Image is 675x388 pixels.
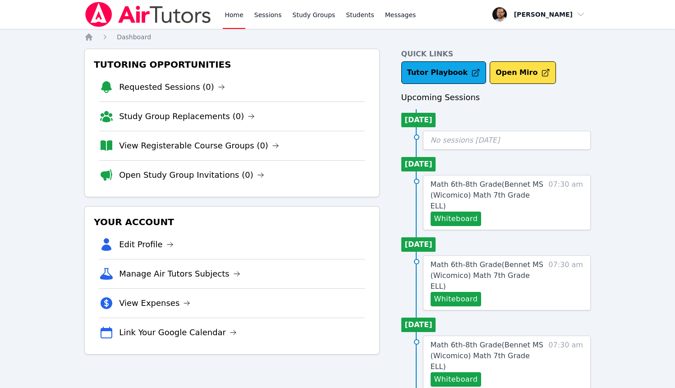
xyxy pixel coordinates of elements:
nav: Breadcrumb [84,32,591,42]
h3: Upcoming Sessions [401,91,591,104]
a: Manage Air Tutors Subjects [119,268,240,280]
li: [DATE] [401,113,436,127]
li: [DATE] [401,237,436,252]
span: 07:30 am [548,259,583,306]
button: Whiteboard [431,292,482,306]
span: No sessions [DATE] [431,136,500,144]
span: Math 6th-8th Grade ( Bennet MS (Wicomico) Math 7th Grade ELL ) [431,180,543,210]
li: [DATE] [401,157,436,171]
a: Study Group Replacements (0) [119,110,255,123]
button: Whiteboard [431,372,482,387]
a: Math 6th-8th Grade(Bennet MS (Wicomico) Math 7th Grade ELL) [431,259,545,292]
span: Math 6th-8th Grade ( Bennet MS (Wicomico) Math 7th Grade ELL ) [431,260,543,291]
a: View Expenses [119,297,190,309]
span: 07:30 am [548,340,583,387]
span: 07:30 am [548,179,583,226]
button: Whiteboard [431,212,482,226]
a: Edit Profile [119,238,174,251]
img: Air Tutors [84,2,212,27]
a: Dashboard [117,32,151,42]
a: View Registerable Course Groups (0) [119,139,279,152]
h4: Quick Links [401,49,591,60]
a: Math 6th-8th Grade(Bennet MS (Wicomico) Math 7th Grade ELL) [431,340,545,372]
span: Math 6th-8th Grade ( Bennet MS (Wicomico) Math 7th Grade ELL ) [431,341,543,371]
a: Math 6th-8th Grade(Bennet MS (Wicomico) Math 7th Grade ELL) [431,179,545,212]
a: Link Your Google Calendar [119,326,237,339]
a: Tutor Playbook [401,61,487,84]
span: Messages [385,10,416,19]
h3: Tutoring Opportunities [92,56,372,73]
button: Open Miro [490,61,556,84]
li: [DATE] [401,318,436,332]
span: Dashboard [117,33,151,41]
a: Open Study Group Invitations (0) [119,169,264,181]
h3: Your Account [92,214,372,230]
a: Requested Sessions (0) [119,81,225,93]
